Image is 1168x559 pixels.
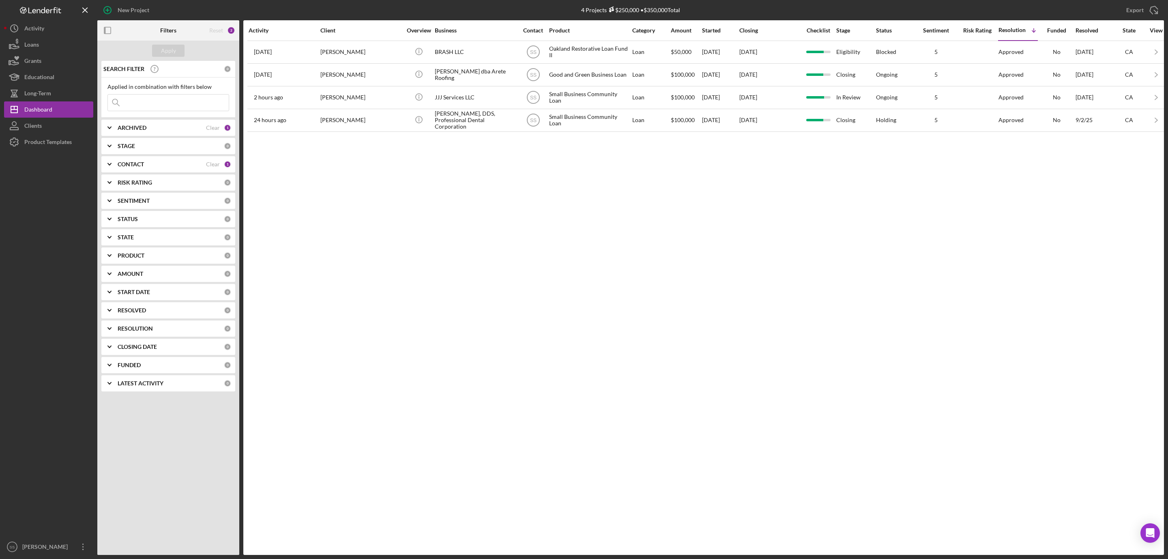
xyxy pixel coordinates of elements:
[530,95,536,101] text: SS
[224,197,231,204] div: 0
[160,27,176,34] b: Filters
[224,343,231,350] div: 0
[224,288,231,296] div: 0
[118,161,144,168] b: CONTACT
[1118,2,1164,18] button: Export
[1113,49,1145,55] div: CA
[702,110,739,131] div: [DATE]
[876,71,897,78] div: Ongoing
[1038,49,1075,55] div: No
[1076,27,1112,34] div: Resolved
[1038,117,1075,123] div: No
[632,64,670,86] div: Loan
[4,53,93,69] button: Grants
[836,64,875,86] div: Closing
[671,64,701,86] div: $100,000
[1038,71,1075,78] div: No
[998,94,1024,101] div: Approved
[224,161,231,168] div: 1
[916,49,956,55] div: 5
[836,27,875,34] div: Stage
[998,71,1024,78] div: Approved
[4,118,93,134] button: Clients
[671,27,701,34] div: Amount
[224,215,231,223] div: 0
[1113,117,1145,123] div: CA
[998,117,1024,123] div: Approved
[4,37,93,53] button: Loans
[1076,41,1112,63] div: [DATE]
[103,66,144,72] b: SEARCH FILTER
[739,116,757,123] time: [DATE]
[4,134,93,150] button: Product Templates
[1113,27,1145,34] div: State
[530,72,536,78] text: SS
[435,41,516,63] div: BRASH LLC
[118,125,146,131] b: ARCHIVED
[581,6,680,13] div: 4 Projects • $350,000 Total
[739,27,800,34] div: Closing
[249,27,320,34] div: Activity
[24,69,54,87] div: Educational
[10,545,15,549] text: SS
[224,124,231,131] div: 1
[916,94,956,101] div: 5
[224,142,231,150] div: 0
[671,110,701,131] div: $100,000
[530,49,536,55] text: SS
[224,65,231,73] div: 0
[998,49,1024,55] div: Approved
[632,87,670,108] div: Loan
[206,125,220,131] div: Clear
[632,41,670,63] div: Loan
[702,27,739,34] div: Started
[702,41,739,63] div: [DATE]
[24,37,39,55] div: Loans
[1076,110,1112,131] div: 9/2/25
[224,380,231,387] div: 0
[224,307,231,314] div: 0
[836,87,875,108] div: In Review
[404,27,434,34] div: Overview
[632,110,670,131] div: Loan
[702,64,739,86] div: [DATE]
[4,101,93,118] button: Dashboard
[24,134,72,152] div: Product Templates
[1113,71,1145,78] div: CA
[876,27,915,34] div: Status
[118,198,150,204] b: SENTIMENT
[320,87,401,108] div: [PERSON_NAME]
[224,252,231,259] div: 0
[702,87,739,108] div: [DATE]
[1038,94,1075,101] div: No
[739,94,757,101] time: [DATE]
[1113,94,1145,101] div: CA
[739,71,757,78] time: [DATE]
[916,27,956,34] div: Sentiment
[24,53,41,71] div: Grants
[876,94,897,101] div: Ongoing
[107,84,229,90] div: Applied in combination with filters below
[118,362,141,368] b: FUNDED
[4,539,93,555] button: SS[PERSON_NAME]
[118,325,153,332] b: RESOLUTION
[224,234,231,241] div: 0
[224,270,231,277] div: 0
[4,85,93,101] button: Long-Term
[118,271,143,277] b: AMOUNT
[118,216,138,222] b: STATUS
[254,94,283,101] time: 2025-09-10 19:50
[435,87,516,108] div: JJJ Services LLC
[4,69,93,85] button: Educational
[957,27,998,34] div: Risk Rating
[518,27,548,34] div: Contact
[224,361,231,369] div: 0
[549,27,630,34] div: Product
[118,179,152,186] b: RISK RATING
[97,2,157,18] button: New Project
[254,71,272,78] time: 2025-08-12 22:26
